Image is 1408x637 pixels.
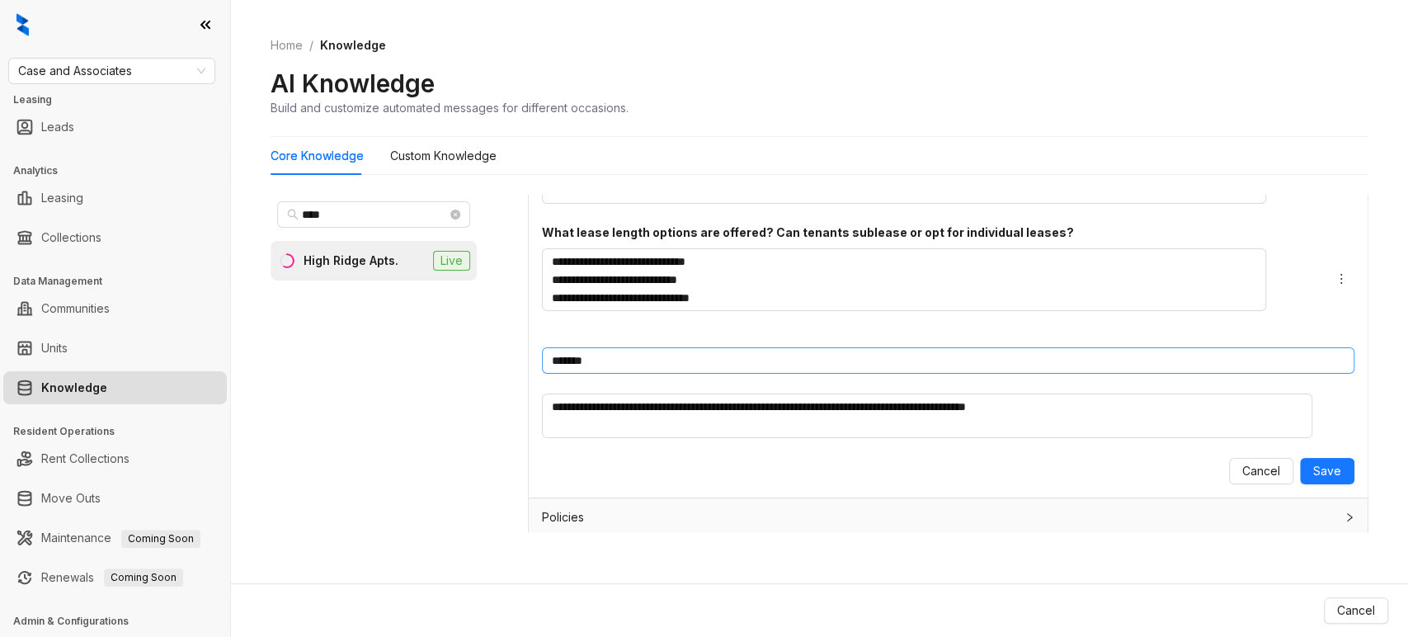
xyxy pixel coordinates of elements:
[3,371,227,404] li: Knowledge
[320,38,386,52] span: Knowledge
[1335,272,1348,285] span: more
[41,292,110,325] a: Communities
[1229,458,1293,484] button: Cancel
[529,498,1368,536] div: Policies
[41,482,101,515] a: Move Outs
[1242,462,1280,480] span: Cancel
[309,36,313,54] li: /
[271,68,435,99] h2: AI Knowledge
[3,292,227,325] li: Communities
[3,332,227,365] li: Units
[18,59,205,83] span: Case and Associates
[13,424,230,439] h3: Resident Operations
[41,442,129,475] a: Rent Collections
[13,92,230,107] h3: Leasing
[3,221,227,254] li: Collections
[304,252,398,270] div: High Ridge Apts.
[3,442,227,475] li: Rent Collections
[271,147,364,165] div: Core Knowledge
[104,569,183,587] span: Coming Soon
[542,224,1308,242] div: What lease length options are offered? Can tenants sublease or opt for individual leases?
[390,147,497,165] div: Custom Knowledge
[3,182,227,215] li: Leasing
[121,530,200,548] span: Coming Soon
[41,111,74,144] a: Leads
[287,209,299,220] span: search
[542,508,584,526] span: Policies
[1313,462,1341,480] span: Save
[450,210,460,219] span: close-circle
[433,251,470,271] span: Live
[3,111,227,144] li: Leads
[41,182,83,215] a: Leasing
[3,482,227,515] li: Move Outs
[41,332,68,365] a: Units
[3,561,227,594] li: Renewals
[1300,458,1354,484] button: Save
[3,521,227,554] li: Maintenance
[41,221,101,254] a: Collections
[41,371,107,404] a: Knowledge
[1344,512,1354,522] span: collapsed
[41,561,183,594] a: RenewalsComing Soon
[13,274,230,289] h3: Data Management
[16,13,29,36] img: logo
[267,36,306,54] a: Home
[13,614,230,629] h3: Admin & Configurations
[271,99,629,116] div: Build and customize automated messages for different occasions.
[13,163,230,178] h3: Analytics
